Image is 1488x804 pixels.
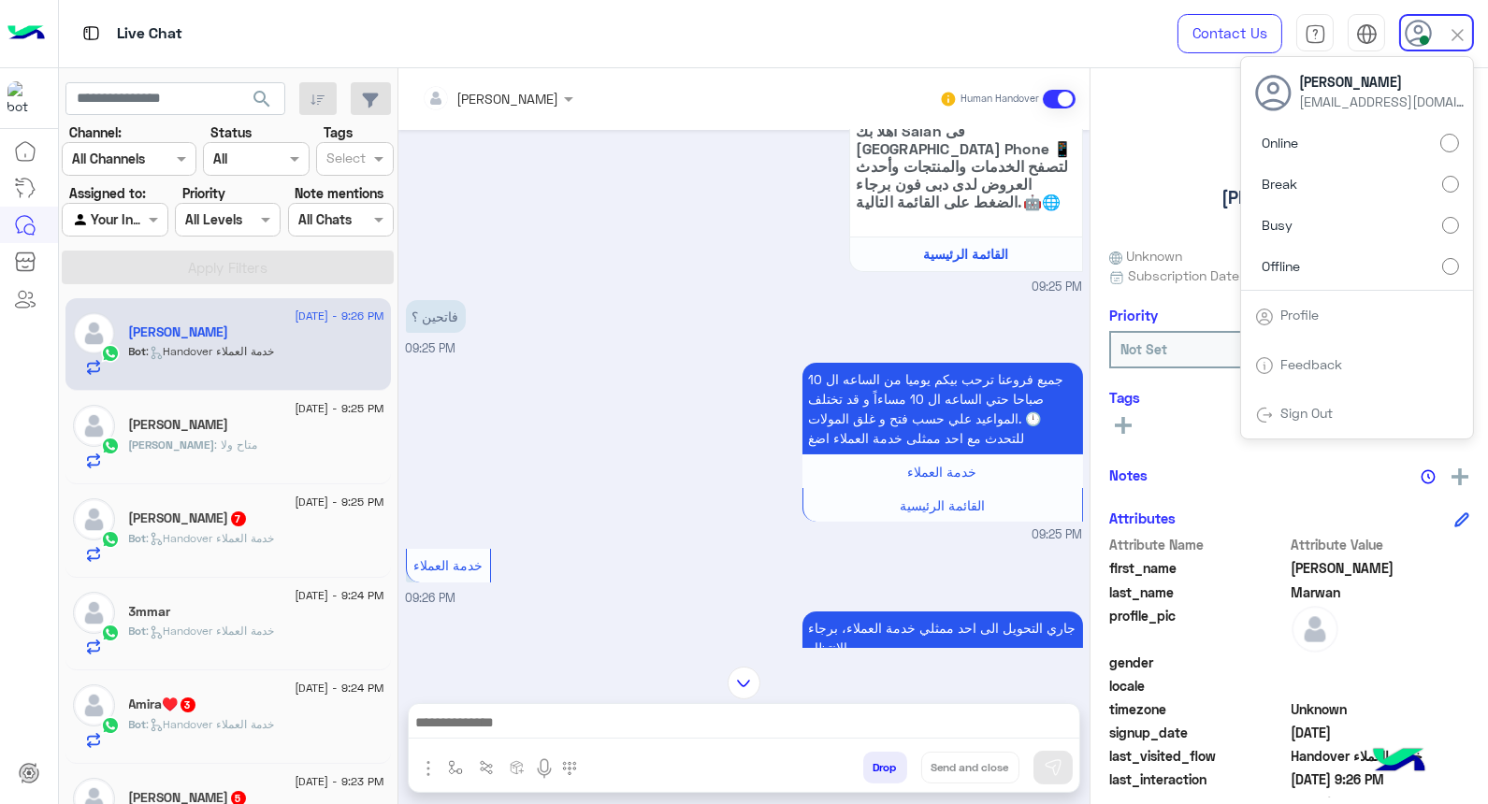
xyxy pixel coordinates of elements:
h6: Notes [1109,467,1148,483]
span: : Handover خدمة العملاء [147,624,275,638]
img: tab [1255,406,1274,424]
span: خدمة العملاء [908,464,977,480]
img: Trigger scenario [479,760,494,775]
label: Channel: [69,122,122,142]
button: search [239,82,285,122]
span: 3 [181,697,195,712]
span: 2025-08-24T18:26:03.437Z [1292,769,1470,789]
h5: Amira♥️ [129,696,197,712]
p: 24/8/2025, 9:26 PM [802,611,1083,664]
span: Unknown [1109,246,1182,266]
h5: [PERSON_NAME] [1222,187,1357,208]
img: defaultAdmin.png [73,312,115,354]
a: tab [1296,14,1334,53]
span: [DATE] - 9:24 PM [295,680,383,696]
span: null [1292,653,1470,672]
a: Profile [1281,307,1320,323]
span: signup_date [1109,723,1288,742]
label: Note mentions [295,183,383,203]
img: make a call [562,761,577,776]
img: scroll [728,667,760,699]
span: Busy [1263,215,1293,235]
span: [EMAIL_ADDRESS][DOMAIN_NAME] [1300,92,1468,111]
span: اهلا بك Salah فى [GEOGRAPHIC_DATA] Phone 📱 لتصفح الخدمات والمنتجات وأحدث العروض لدى دبى فون برجاء... [857,122,1076,210]
p: 24/8/2025, 9:25 PM [406,300,466,333]
span: : Handover خدمة العملاء [147,717,275,731]
button: create order [502,752,533,782]
img: defaultAdmin.png [1292,606,1338,653]
img: defaultAdmin.png [73,498,115,540]
span: null [1292,676,1470,696]
span: Online [1263,133,1299,152]
span: 09:25 PM [1033,279,1083,296]
span: Attribute Value [1292,535,1470,554]
span: [PERSON_NAME] [1300,72,1468,92]
img: Logo [7,14,45,53]
div: Select [324,148,366,172]
span: Break [1263,174,1298,194]
span: Bot [129,344,147,358]
input: Offline [1442,258,1459,275]
h6: Attributes [1109,510,1176,526]
span: first_name [1109,558,1288,578]
span: Bot [129,624,147,638]
h5: Ahmed Talha [129,510,248,526]
img: WhatsApp [101,530,120,549]
img: close [1447,24,1468,46]
img: 1403182699927242 [7,81,41,115]
img: create order [510,760,525,775]
img: send attachment [417,757,440,780]
span: [DATE] - 9:24 PM [295,587,383,604]
img: WhatsApp [101,624,120,642]
span: [DATE] - 9:23 PM [295,773,383,790]
img: WhatsApp [101,344,120,363]
span: last_interaction [1109,769,1288,789]
img: defaultAdmin.png [73,684,115,726]
button: Drop [863,752,907,783]
span: : Handover خدمة العملاء [147,531,275,545]
button: Send and close [921,752,1019,783]
span: : Handover خدمة العملاء [147,344,275,358]
img: defaultAdmin.png [73,405,115,447]
span: خدمة العملاء [413,557,483,573]
span: timezone [1109,699,1288,719]
span: Salah [1292,558,1470,578]
label: Priority [182,183,225,203]
span: Bot [129,717,147,731]
img: tab [1255,308,1274,326]
a: Sign Out [1281,405,1334,421]
img: WhatsApp [101,716,120,735]
img: tab [79,22,103,45]
button: select flow [441,752,471,782]
span: last_visited_flow [1109,746,1288,766]
span: Bot [129,531,147,545]
img: WhatsApp [101,437,120,455]
img: select flow [448,760,463,775]
img: defaultAdmin.png [73,592,115,634]
h5: Mahmoud Elewa [129,417,229,433]
img: send voice note [533,757,556,780]
span: 09:25 PM [1033,526,1083,544]
span: [DATE] - 9:25 PM [295,400,383,417]
button: Trigger scenario [471,752,502,782]
a: Contact Us [1177,14,1282,53]
span: gender [1109,653,1288,672]
input: Online [1440,134,1459,152]
span: 09:25 PM [406,341,456,355]
img: tab [1356,23,1378,45]
span: search [251,88,273,110]
span: 09:26 PM [406,591,456,605]
label: Tags [324,122,353,142]
input: Busy [1442,217,1459,234]
input: Break [1442,176,1459,193]
span: 2025-08-24T18:25:46.729Z [1292,723,1470,742]
p: 24/8/2025, 9:25 PM [802,363,1083,454]
span: القائمة الرئيسية [900,497,985,513]
button: Apply Filters [62,251,394,284]
span: Offline [1263,256,1301,276]
span: 7 [231,511,246,526]
span: Marwan [1292,582,1470,602]
small: Human Handover [961,92,1039,107]
p: Live Chat [117,22,182,47]
span: locale [1109,676,1288,696]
